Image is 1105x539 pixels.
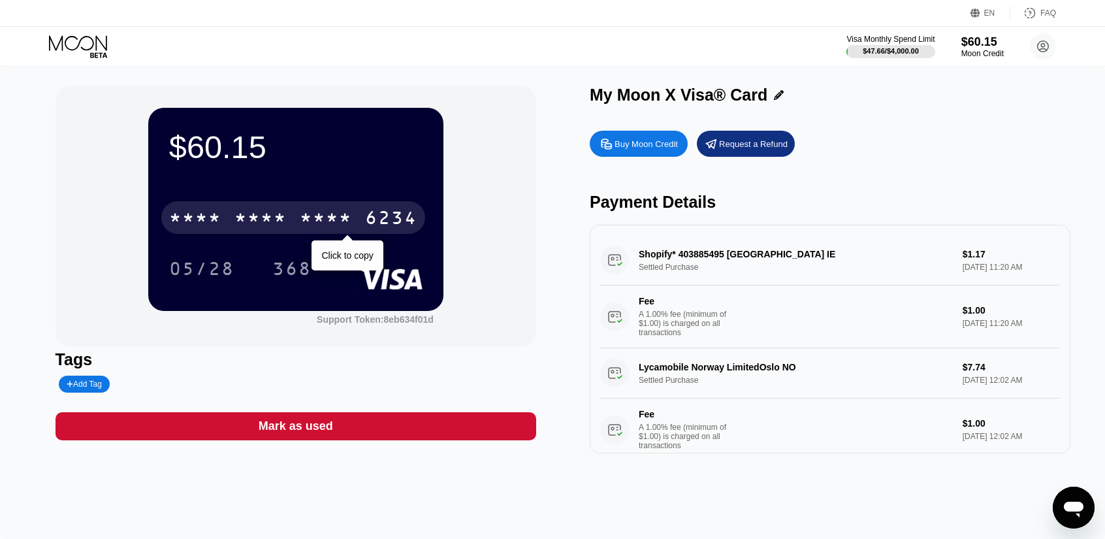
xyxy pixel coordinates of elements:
[846,35,935,44] div: Visa Monthly Spend Limit
[600,286,1060,348] div: FeeA 1.00% fee (minimum of $1.00) is charged on all transactions$1.00[DATE] 11:20 AM
[263,252,321,285] div: 368
[169,260,234,281] div: 05/28
[59,376,110,393] div: Add Tag
[961,35,1004,58] div: $60.15Moon Credit
[56,412,536,440] div: Mark as used
[970,7,1010,20] div: EN
[590,193,1070,212] div: Payment Details
[963,319,1061,328] div: [DATE] 11:20 AM
[961,49,1004,58] div: Moon Credit
[159,252,244,285] div: 05/28
[961,35,1004,49] div: $60.15
[590,131,688,157] div: Buy Moon Credit
[984,8,995,18] div: EN
[639,409,730,419] div: Fee
[56,350,536,369] div: Tags
[169,129,423,165] div: $60.15
[639,423,737,450] div: A 1.00% fee (minimum of $1.00) is charged on all transactions
[1053,487,1095,529] iframe: Button to launch messaging window
[317,314,434,325] div: Support Token: 8eb634f01d
[719,139,788,150] div: Request a Refund
[321,250,373,261] div: Click to copy
[272,260,312,281] div: 368
[963,305,1061,316] div: $1.00
[600,399,1060,461] div: FeeA 1.00% fee (minimum of $1.00) is charged on all transactions$1.00[DATE] 12:02 AM
[67,380,102,389] div: Add Tag
[639,310,737,337] div: A 1.00% fee (minimum of $1.00) is charged on all transactions
[1010,7,1056,20] div: FAQ
[590,86,767,105] div: My Moon X Visa® Card
[963,418,1061,429] div: $1.00
[1040,8,1056,18] div: FAQ
[317,314,434,325] div: Support Token:8eb634f01d
[615,139,678,150] div: Buy Moon Credit
[863,47,919,55] div: $47.66 / $4,000.00
[259,419,333,434] div: Mark as used
[846,35,935,58] div: Visa Monthly Spend Limit$47.66/$4,000.00
[365,209,417,230] div: 6234
[639,296,730,306] div: Fee
[697,131,795,157] div: Request a Refund
[963,432,1061,441] div: [DATE] 12:02 AM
